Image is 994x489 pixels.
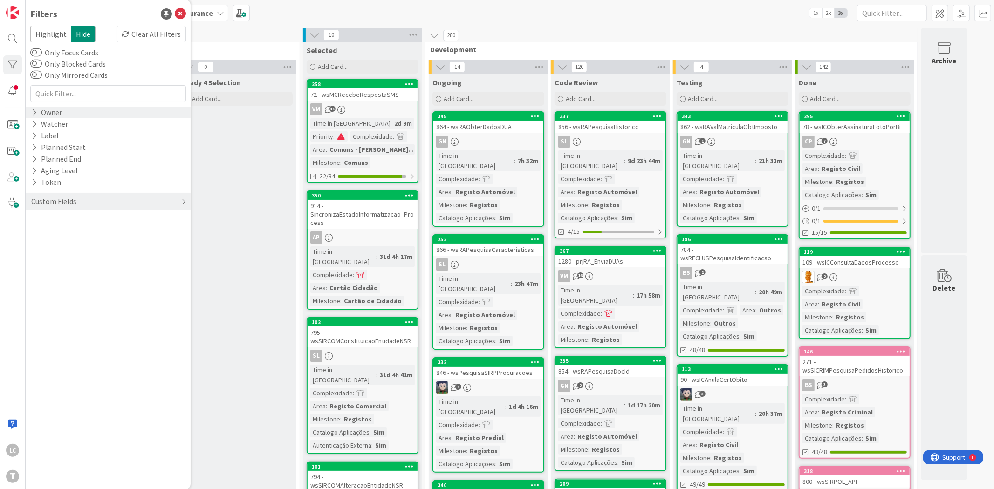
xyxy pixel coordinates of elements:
[678,136,788,148] div: GN
[680,331,740,341] div: Catalogo Aplicações
[818,163,819,174] span: :
[391,118,392,129] span: :
[30,196,77,207] div: Custom Fields
[436,323,466,333] div: Milestone
[678,267,788,279] div: BS
[329,106,336,112] span: 11
[835,8,847,18] span: 3x
[558,213,617,223] div: Catalogo Aplicações
[802,394,845,404] div: Complexidade
[310,270,353,280] div: Complexidade
[740,331,741,341] span: :
[588,200,590,210] span: :
[800,467,910,488] div: 318800 - wsSIRPOL_API
[832,312,834,322] span: :
[467,200,500,210] div: Registos
[350,131,393,142] div: Complexidade
[845,394,846,404] span: :
[310,388,353,398] div: Complexidade
[48,4,51,11] div: 1
[436,200,466,210] div: Milestone
[680,187,696,197] div: Area
[479,297,480,307] span: :
[690,345,705,355] span: 48/48
[377,251,415,262] div: 31d 4h 17m
[376,370,377,380] span: :
[558,395,624,415] div: Time in [GEOGRAPHIC_DATA]
[117,26,186,42] div: Clear All Filters
[678,244,788,264] div: 784 - wsRECLUSPesquisaIdentificacao
[588,334,590,345] span: :
[308,191,418,200] div: 350
[601,308,602,319] span: :
[555,112,665,121] div: 337
[680,267,692,279] div: BS
[800,248,910,256] div: 119
[677,78,703,87] span: Testing
[624,400,625,410] span: :
[318,62,348,71] span: Add Card...
[512,278,541,289] div: 23h 47m
[310,231,322,244] div: AP
[818,299,819,309] span: :
[433,258,543,271] div: SL
[308,318,418,326] div: 102
[693,61,709,73] span: 4
[310,144,326,155] div: Area
[558,334,588,345] div: Milestone
[327,283,380,293] div: Cartão Cidadão
[30,58,106,69] label: Only Blocked Cards
[30,165,79,177] div: Aging Level
[800,112,910,121] div: 295
[832,177,834,187] span: :
[678,388,788,401] div: LS
[30,7,57,21] div: Filters
[6,6,19,19] img: Visit kanbanzone.com
[756,287,785,297] div: 20h 49m
[696,187,697,197] span: :
[712,318,738,328] div: Outros
[555,136,665,148] div: SL
[822,273,828,279] span: 2
[433,358,543,379] div: 332846 - wsPesquisaSIRPProcuracoes
[555,121,665,133] div: 856 - wsRAPesquisaHistorico
[433,381,543,394] div: LS
[555,247,665,255] div: 367
[353,388,354,398] span: :
[453,187,517,197] div: Registo Automóvel
[558,136,570,148] div: SL
[555,380,665,392] div: GN
[308,462,418,471] div: 101
[340,296,342,306] span: :
[433,244,543,256] div: 866 - wsRAPesquisaCaracteristicas
[433,235,543,256] div: 252866 - wsRAPesquisaCaracteristicas
[436,396,505,417] div: Time in [GEOGRAPHIC_DATA]
[436,336,495,346] div: Catalogo Aplicações
[310,131,333,142] div: Priority
[802,177,832,187] div: Milestone
[308,191,418,229] div: 350914 - SincronizaEstadoInformatizacao_Process
[436,187,452,197] div: Area
[712,200,744,210] div: Registos
[804,113,910,120] div: 295
[822,8,835,18] span: 2x
[558,321,574,332] div: Area
[310,103,322,115] div: VM
[30,142,87,153] div: Planned Start
[558,380,570,392] div: GN
[452,310,453,320] span: :
[312,192,418,199] div: 350
[392,118,414,129] div: 2d 9m
[323,29,339,41] span: 10
[822,381,828,387] span: 3
[555,247,665,267] div: 3671280 - prjRA_EnviaDUAs
[555,255,665,267] div: 1280 - prjRA_EnviaDUAs
[590,334,622,345] div: Registos
[800,256,910,268] div: 109 - wsICConsultaDadosProcesso
[680,136,692,148] div: GN
[30,47,98,58] label: Only Focus Cards
[800,215,910,227] div: 0/1
[741,213,757,223] div: Sim
[436,150,514,171] div: Time in [GEOGRAPHIC_DATA]
[436,381,448,394] img: LS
